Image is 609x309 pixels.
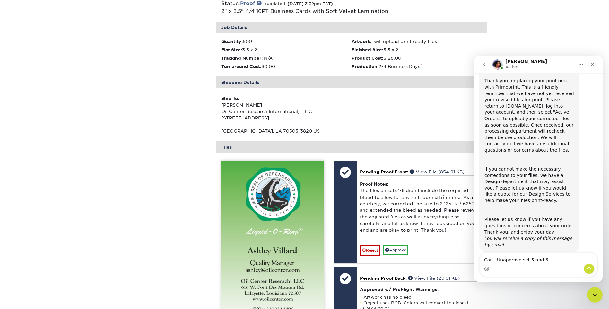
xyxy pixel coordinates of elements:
small: (updated: [DATE] 3:32pm EST) [265,1,333,6]
a: View File (854.91 KB) [410,169,465,174]
li: I will upload print ready files. [352,38,482,45]
strong: Quantity: [221,39,243,44]
iframe: Intercom live chat [587,287,603,303]
li: $128.00 [352,55,482,61]
strong: Tracking Number: [221,56,263,61]
li: 500 [221,38,352,45]
div: [PERSON_NAME] Oil Center Research International, L.L.C. [STREET_ADDRESS] [GEOGRAPHIC_DATA], LA 70... [221,95,352,134]
strong: Finished Size: [352,47,383,52]
a: Approve [383,245,408,255]
li: Artwork has no bleed [360,295,478,300]
span: Pending Proof Front: [360,169,408,174]
div: The files on sets 1-6 didn't include the required bleed to allow for any shift during trimming. A... [360,175,478,240]
div: Files [216,141,487,153]
span: 2" x 3.5" 4/4 16PT Business Cards with Soft Velvet Lamination [221,8,388,14]
li: 3.5 x 2 [221,47,352,53]
strong: Ship To: [221,96,239,101]
strong: Product Cost: [352,56,383,61]
div: Please let us know if you have any questions or concerns about your order. Thank you, and enjoy y... [10,161,100,192]
a: View File (29.91 KB) [408,276,460,281]
strong: Turnaround Cost: [221,64,261,69]
div: If you cannot make the necessary corrections to your files, we have a Design department that may ... [10,110,100,148]
li: $0.00 [221,63,352,70]
li: 3.5 x 2 [352,47,482,53]
div: Thank you for placing your print order with Primoprint. This is a friendly reminder that we have ... [10,22,100,97]
a: Reject [360,245,380,255]
iframe: Intercom live chat [474,56,603,282]
span: Pending Proof Back: [360,276,407,281]
span: N/A [264,56,273,61]
iframe: Google Customer Reviews [2,289,55,307]
strong: Flat Size: [221,47,242,52]
i: You will receive a copy of this message by email [10,180,98,191]
div: Shipping Details [216,76,487,88]
h4: Approved w/ PreFlight Warnings: [360,287,478,292]
strong: Artwork: [352,39,371,44]
a: Proof [240,0,255,6]
strong: Production: [352,64,378,69]
button: Send a message… [109,208,120,218]
li: 2-4 Business Days [352,63,482,70]
button: Emoji picker [10,210,15,216]
div: Job Details [216,22,487,33]
textarea: Message… [5,197,123,208]
strong: Proof Notes: [360,181,388,187]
